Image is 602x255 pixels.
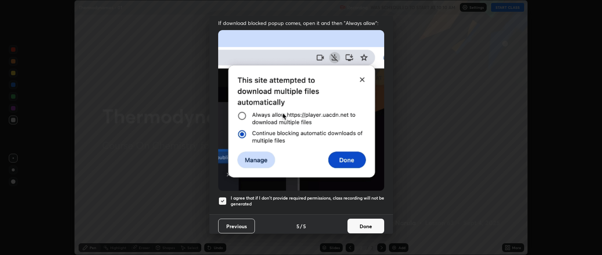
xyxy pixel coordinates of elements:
[300,222,302,230] h4: /
[347,219,384,233] button: Done
[218,30,384,190] img: downloads-permission-blocked.gif
[218,219,255,233] button: Previous
[231,195,384,207] h5: I agree that if I don't provide required permissions, class recording will not be generated
[218,19,384,26] span: If download blocked popup comes, open it and then "Always allow":
[296,222,299,230] h4: 5
[303,222,306,230] h4: 5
